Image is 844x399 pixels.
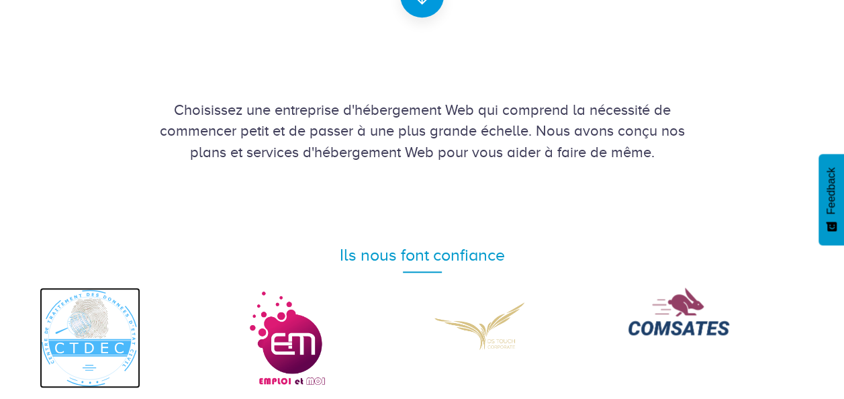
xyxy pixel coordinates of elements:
span: Feedback [825,167,837,214]
iframe: Drift Widget Chat Controller [777,332,828,383]
img: DS Corporate [432,287,533,363]
button: Feedback - Afficher l’enquête [818,154,844,245]
img: COMSATES [628,287,729,335]
img: CTDEC [40,287,140,388]
img: Emploi et Moi [236,287,336,388]
div: Ils nous font confiance [40,243,805,267]
div: Choisissez une entreprise d'hébergement Web qui comprend la nécessité de commencer petit et de pa... [40,99,805,163]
